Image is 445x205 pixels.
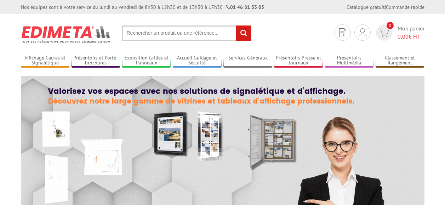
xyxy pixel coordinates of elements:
[72,55,120,67] a: Présentoirs et Porte-brochures
[223,55,272,67] a: Services Généraux
[347,4,424,11] div: |
[21,4,264,11] div: Nos équipes sont à votre service du lundi au vendredi de 8h30 à 12h30 et de 13h30 à 17h30
[359,28,366,37] img: devis rapide
[21,55,70,67] a: Affichage Cadres et Signalétique
[274,55,323,67] a: Présentoirs Presse et Journaux
[376,55,424,67] a: Classement et Rangement
[122,55,171,67] a: Exposition Grilles et Panneaux
[386,4,424,10] a: Commande rapide
[379,29,389,37] img: devis rapide
[226,4,264,10] strong: 01 46 81 33 03
[122,25,251,41] input: Rechercher un produit ou une référence...
[387,22,394,29] span: 0
[398,33,409,40] span: 0,00
[325,55,374,67] a: Présentoirs Multimédia
[236,25,251,41] input: rechercher
[398,24,424,41] span: Mon panier
[21,21,111,47] img: Présentoir, panneau, stand - Edimeta - PLV, affichage, mobilier bureau, entreprise
[398,33,424,41] span: € HT
[173,55,222,67] a: Accueil Guidage et Sécurité
[347,4,385,10] a: Catalogue gratuit
[374,24,424,41] a: devis rapide 0 Mon panier 0,00€ HT
[339,28,346,37] img: devis rapide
